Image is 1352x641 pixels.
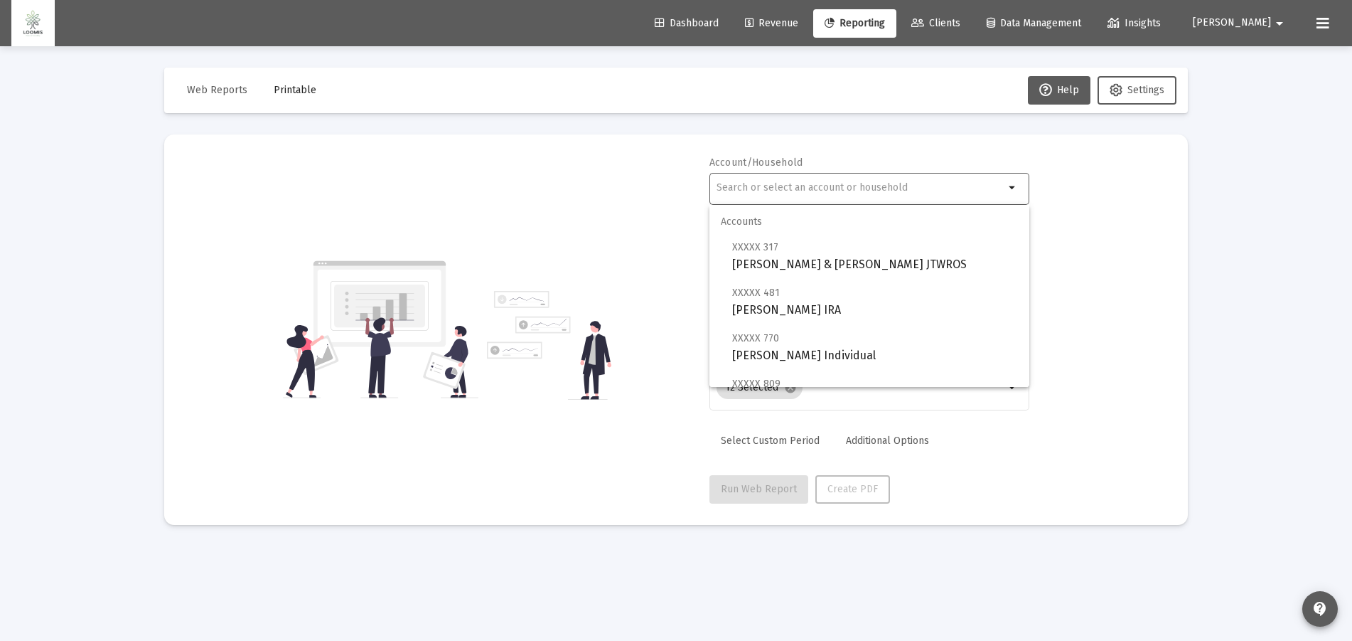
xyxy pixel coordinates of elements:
span: Insights [1107,17,1161,29]
span: Clients [911,17,960,29]
a: Dashboard [643,9,730,38]
span: Additional Options [846,435,929,447]
span: Dashboard [655,17,719,29]
span: [PERSON_NAME] Individual [732,329,1018,364]
mat-icon: arrow_drop_down [1004,179,1021,196]
a: Data Management [975,9,1093,38]
span: XXXXX 317 [732,241,778,253]
input: Search or select an account or household [717,182,1004,194]
span: Create PDF [827,483,878,495]
button: Help [1028,76,1090,105]
img: Dashboard [22,9,44,38]
mat-chip-list: Selection [717,374,1004,402]
button: Settings [1098,76,1176,105]
span: [PERSON_NAME] [1193,17,1271,29]
button: Create PDF [815,475,890,504]
button: Run Web Report [709,475,808,504]
mat-icon: arrow_drop_down [1004,379,1021,396]
span: XXXXX 481 [732,287,780,299]
a: Revenue [734,9,810,38]
a: Clients [900,9,972,38]
span: Accounts [709,205,1029,239]
span: Run Web Report [721,483,797,495]
mat-icon: cancel [784,381,797,394]
button: Printable [262,76,328,105]
button: Web Reports [176,76,259,105]
span: XXXXX 809 [732,378,780,390]
label: Account/Household [709,157,803,169]
span: XXXXX 770 [732,332,779,344]
span: Reporting [825,17,885,29]
span: Help [1039,84,1079,96]
span: [PERSON_NAME] IRA [732,284,1018,319]
mat-icon: arrow_drop_down [1271,9,1288,38]
span: Select Custom Period [721,435,820,447]
button: [PERSON_NAME] [1176,9,1305,37]
img: reporting-alt [487,291,611,400]
span: Printable [274,84,316,96]
span: Revenue [745,17,798,29]
span: Data Management [987,17,1081,29]
img: reporting [283,259,478,400]
span: [PERSON_NAME] Individual [732,375,1018,410]
span: Settings [1127,84,1164,96]
mat-icon: contact_support [1311,600,1329,618]
mat-chip: 12 Selected [717,376,803,399]
span: Web Reports [187,84,247,96]
span: [PERSON_NAME] & [PERSON_NAME] JTWROS [732,238,1018,273]
a: Reporting [813,9,896,38]
a: Insights [1096,9,1172,38]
